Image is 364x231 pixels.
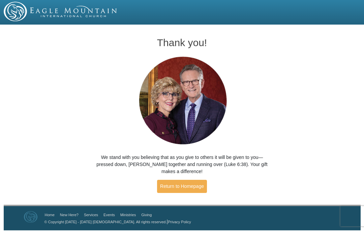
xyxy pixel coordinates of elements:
a: Home [45,213,55,217]
h1: Thank you! [95,37,270,48]
a: Events [103,213,115,217]
img: Eagle Mountain International Church [24,211,37,223]
img: EMIC [4,2,118,21]
a: Ministries [120,213,136,217]
a: Giving [141,213,152,217]
a: Privacy Policy [168,220,191,224]
a: © Copyright [DATE] - [DATE] [DEMOGRAPHIC_DATA]. All rights reserved. [44,220,167,224]
a: Services [84,213,98,217]
a: New Here? [60,213,79,217]
p: | [42,218,191,225]
p: We stand with you believing that as you give to others it will be given to you—pressed down, [PER... [95,154,270,175]
a: Return to Homepage [157,180,207,193]
img: Pastors George and Terri Pearsons [132,55,232,147]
